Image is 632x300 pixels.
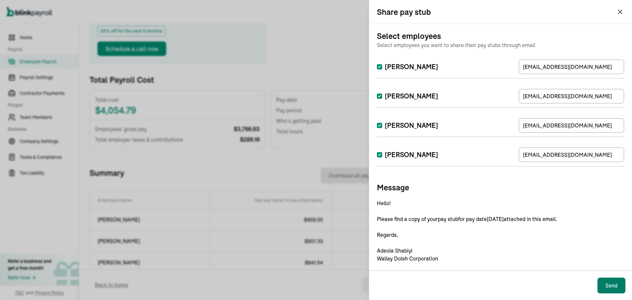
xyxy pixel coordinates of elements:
[519,89,624,103] input: TextInput
[377,123,382,128] input: [PERSON_NAME]
[377,92,438,101] label: [PERSON_NAME]
[597,278,625,293] button: Send
[377,121,438,130] label: [PERSON_NAME]
[377,64,382,69] input: [PERSON_NAME]
[377,94,382,99] input: [PERSON_NAME]
[519,118,624,133] input: TextInput
[377,31,624,54] h3: Select employees
[377,199,624,262] p: Hello! Please find a copy of your pay stub for pay date [DATE] attached in this email. Regards, A...
[519,60,624,74] input: TextInput
[377,62,438,71] label: [PERSON_NAME]
[377,41,624,54] span: Select employees you want to share their pay stubs through email
[377,7,431,17] h3: Share pay stub
[519,148,624,162] input: TextInput
[377,182,624,193] h3: Message
[377,152,382,157] input: [PERSON_NAME]
[377,150,438,159] label: [PERSON_NAME]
